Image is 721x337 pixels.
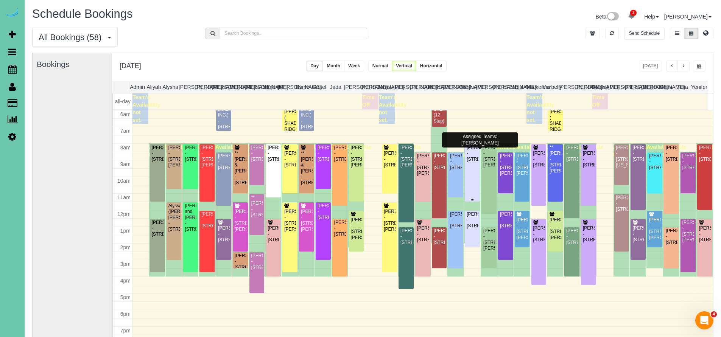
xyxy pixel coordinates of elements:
[377,81,394,93] th: Jerrah
[37,60,114,68] h3: Bookings
[117,211,131,217] span: 12pm
[566,145,578,162] div: [PERSON_NAME] - [STREET_ADDRESS]
[625,81,642,93] th: [PERSON_NAME]
[658,81,674,93] th: Siara
[464,144,487,158] span: Available time
[179,81,195,93] th: [PERSON_NAME]
[383,209,396,232] div: [PERSON_NAME] - [STREET_ADDRESS][PERSON_NAME]
[614,144,637,158] span: Available time
[663,144,686,158] span: Available time
[392,61,416,71] button: Vertical
[117,178,131,184] span: 10am
[466,211,478,229] div: [PERSON_NAME] - [STREET_ADDRESS]
[509,81,526,93] th: Lola
[232,144,255,158] span: Available time
[32,28,118,47] button: All Bookings (58)
[483,145,495,168] div: [PERSON_NAME] - [STREET_ADDRESS][PERSON_NAME]
[228,81,245,93] th: [PERSON_NAME]
[682,153,694,171] div: [PERSON_NAME] - [STREET_ADDRESS]
[168,145,180,168] div: [PERSON_NAME] - [STREET_ADDRESS][PERSON_NAME]
[533,151,545,168] div: [PERSON_NAME] - [STREET_ADDRESS]
[516,217,528,241] div: [PERSON_NAME] - [STREET_ADDRESS][PERSON_NAME]
[427,81,443,93] th: [PERSON_NAME]
[129,81,146,93] th: Admin
[624,8,639,24] a: 2
[284,151,296,168] div: [PERSON_NAME] - [STREET_ADDRESS]
[166,144,189,158] span: Available time
[500,211,512,229] div: [PERSON_NAME] - [STREET_ADDRESS]
[282,144,305,158] span: Available time
[443,81,459,93] th: [PERSON_NAME]
[120,278,131,284] span: 4pm
[350,217,363,241] div: [PERSON_NAME] - [STREET_ADDRESS][PERSON_NAME]
[398,144,421,158] span: Available time
[195,81,212,93] th: [PERSON_NAME]
[182,144,205,158] span: Available time
[483,228,495,252] div: [PERSON_NAME] - [STREET_ADDRESS][PERSON_NAME]
[5,8,20,18] img: Automaid Logo
[492,81,509,93] th: [PERSON_NAME]
[284,209,296,232] div: [PERSON_NAME] - [STREET_ADDRESS][PERSON_NAME]
[433,228,445,245] div: [PERSON_NAME] - [STREET_ADDRESS]
[201,211,213,229] div: [PERSON_NAME] - [STREET_ADDRESS]
[278,81,294,93] th: [PERSON_NAME]
[265,144,288,158] span: Available time
[580,144,603,158] span: Available time
[334,220,346,237] div: [PERSON_NAME] - [STREET_ADDRESS]
[410,81,427,93] th: [PERSON_NAME]
[447,152,470,166] span: Available time
[695,311,713,329] iframe: Intercom live chat
[564,144,587,158] span: Available time
[516,153,528,177] div: [PERSON_NAME] - [STREET_ADDRESS][PERSON_NAME]
[261,81,278,93] th: Demona
[639,61,662,71] button: [DATE]
[664,14,712,20] a: [PERSON_NAME]
[234,209,246,232] div: [PERSON_NAME] - [STREET_ADDRESS][PERSON_NAME]
[644,14,659,20] a: Help
[220,28,368,39] input: Search Bookings..
[582,225,595,243] div: [PERSON_NAME] - [STREET_ADDRESS]
[665,228,677,245] div: [PERSON_NAME] - [STREET_ADDRESS]
[162,81,179,93] th: Alysha
[466,145,478,162] div: [PERSON_NAME] - [STREET_ADDRESS]
[632,145,644,162] div: [PERSON_NAME] - [STREET_ADDRESS]
[711,311,717,317] span: 4
[234,151,246,186] div: **[PERSON_NAME] & [PERSON_NAME] - [STREET_ADDRESS]
[39,33,105,42] span: All Bookings (58)
[120,128,131,134] span: 7am
[674,81,691,93] th: Talia
[606,12,619,22] img: New interface
[433,153,445,171] div: [PERSON_NAME] - [STREET_ADDRESS]
[350,145,363,168] div: [PERSON_NAME] - [STREET_ADDRESS][PERSON_NAME]
[608,81,625,93] th: [PERSON_NAME]
[344,81,361,93] th: [PERSON_NAME]
[201,145,213,168] div: [PERSON_NAME] - [STREET_ADDRESS][PERSON_NAME]
[400,145,412,168] div: [PERSON_NAME] - [STREET_ADDRESS][PERSON_NAME]
[249,144,272,158] span: Available time
[691,81,707,93] th: Yenifer
[566,228,578,245] div: [PERSON_NAME] - [STREET_ADDRESS]
[383,151,396,168] div: [PERSON_NAME] - [STREET_ADDRESS]
[315,144,338,158] span: Available time
[199,144,222,158] span: Available time
[596,14,619,20] a: Beta
[168,203,180,232] div: Alyssa ([PERSON_NAME]) [PERSON_NAME] - [STREET_ADDRESS]
[592,81,608,93] th: Reinier
[414,152,438,166] span: Available time
[120,311,131,317] span: 6pm
[120,61,141,70] h2: [DATE]
[120,161,131,167] span: 9am
[459,81,476,93] th: Kenna
[514,144,537,158] span: Available time
[400,228,412,245] div: [PERSON_NAME] - [STREET_ADDRESS]
[682,220,694,243] div: [PERSON_NAME] - [STREET_ADDRESS][PERSON_NAME]
[117,194,131,200] span: 11am
[632,225,644,243] div: [PERSON_NAME] - [STREET_ADDRESS]
[120,294,131,300] span: 5pm
[549,145,561,174] div: **[PERSON_NAME] - [STREET_ADDRESS][PERSON_NAME]
[481,144,504,158] span: Available time
[245,81,262,93] th: [PERSON_NAME]
[251,253,263,270] div: [PERSON_NAME] - [STREET_ADDRESS]
[526,81,542,93] th: Mackenna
